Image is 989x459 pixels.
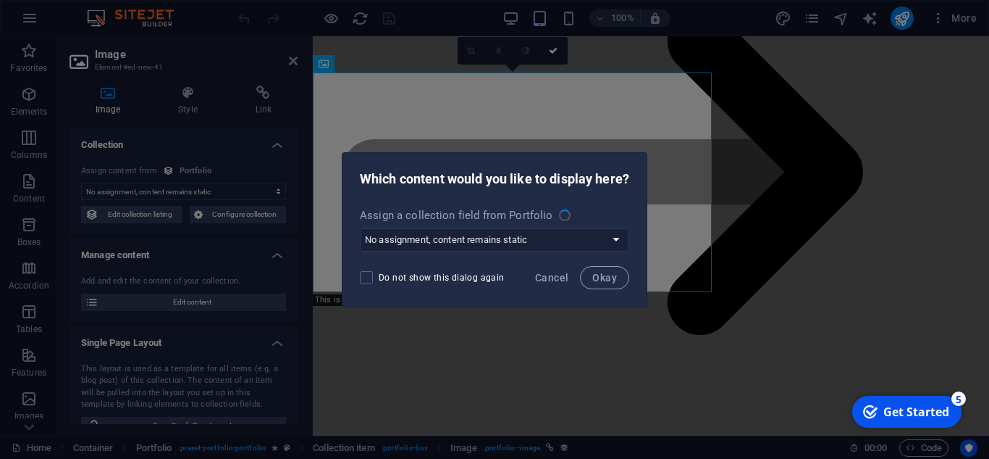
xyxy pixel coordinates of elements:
div: Get Started 5 items remaining, 0% complete [8,6,117,38]
p: Assign a collection field from Portfolio [360,208,553,223]
div: 5 [107,1,122,16]
button: Cancel [529,266,574,289]
div: Get Started [39,14,105,30]
button: Okay [580,266,629,289]
span: Okay [592,272,617,284]
h2: Which content would you like to display here? [360,170,629,188]
span: Cancel [535,272,568,284]
span: Do not show this dialog again [379,272,505,284]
